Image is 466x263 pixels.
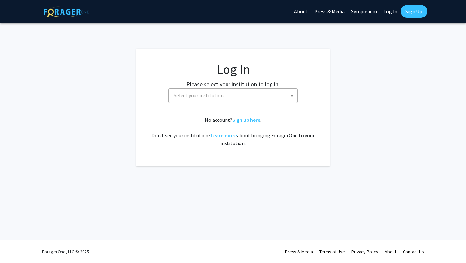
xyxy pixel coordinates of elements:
[186,80,280,88] label: Please select your institution to log in:
[44,6,89,17] img: ForagerOne Logo
[171,89,297,102] span: Select your institution
[149,116,317,147] div: No account? . Don't see your institution? about bringing ForagerOne to your institution.
[232,117,260,123] a: Sign up here
[319,249,345,255] a: Terms of Use
[168,88,298,103] span: Select your institution
[285,249,313,255] a: Press & Media
[351,249,378,255] a: Privacy Policy
[385,249,396,255] a: About
[401,5,427,18] a: Sign Up
[149,62,317,77] h1: Log In
[211,132,237,139] a: Learn more about bringing ForagerOne to your institution
[174,92,224,98] span: Select your institution
[403,249,424,255] a: Contact Us
[42,240,89,263] div: ForagerOne, LLC © 2025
